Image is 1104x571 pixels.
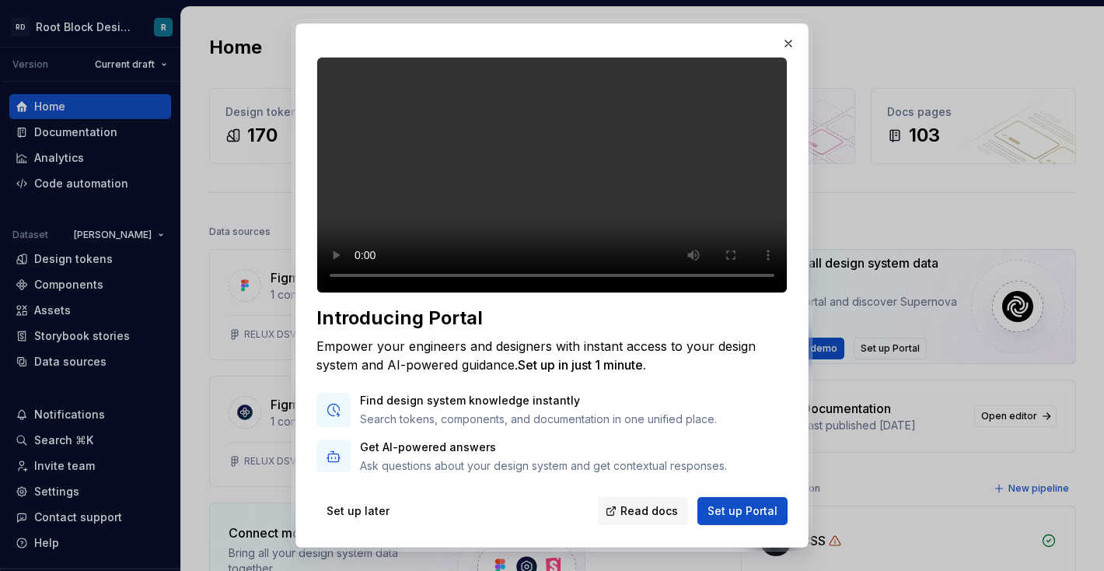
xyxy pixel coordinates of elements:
[620,503,678,519] span: Read docs
[707,503,777,519] span: Set up Portal
[360,458,727,474] p: Ask questions about your design system and get contextual responses.
[360,412,717,427] p: Search tokens, components, and documentation in one unified place.
[316,306,788,331] div: Introducing Portal
[316,337,788,374] div: Empower your engineers and designers with instant access to your design system and AI-powered gui...
[360,393,717,408] p: Find design system knowledge instantly
[316,497,400,525] button: Set up later
[697,497,788,525] button: Set up Portal
[518,357,646,373] span: Set up in just 1 minute.
[360,440,727,455] p: Get AI-powered answers
[327,503,390,519] span: Set up later
[598,497,688,525] a: Read docs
